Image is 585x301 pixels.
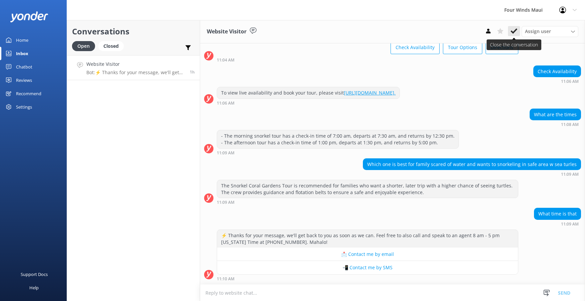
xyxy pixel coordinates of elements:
[10,11,48,22] img: yonder-white-logo.png
[534,66,581,77] div: Check Availability
[525,28,551,35] span: Assign user
[533,79,581,84] div: Aug 28 2025 11:06am (UTC -10:00) Pacific/Honolulu
[72,42,98,49] a: Open
[522,26,578,37] div: Assign User
[98,42,127,49] a: Closed
[217,261,518,274] button: 📲 Contact me by SMS
[534,208,581,219] div: What time is that
[72,41,95,51] div: Open
[21,268,48,281] div: Support Docs
[207,27,246,36] h3: Website Visitor
[67,55,200,80] a: Website VisitorBot:⚡ Thanks for your message, we'll get back to you as soon as we can. Feel free ...
[217,101,234,105] strong: 11:06 AM
[16,73,32,87] div: Reviews
[16,87,41,100] div: Recommend
[217,101,400,105] div: Aug 28 2025 11:06am (UTC -10:00) Pacific/Honolulu
[217,150,459,155] div: Aug 28 2025 11:09am (UTC -10:00) Pacific/Honolulu
[98,41,124,51] div: Closed
[217,57,518,62] div: Aug 28 2025 11:04am (UTC -10:00) Pacific/Honolulu
[391,41,440,54] button: Check Availability
[363,172,581,176] div: Aug 28 2025 11:09am (UTC -10:00) Pacific/Honolulu
[530,122,581,127] div: Aug 28 2025 11:08am (UTC -10:00) Pacific/Honolulu
[190,69,195,75] span: Aug 28 2025 11:09am (UTC -10:00) Pacific/Honolulu
[217,58,234,62] strong: 11:04 AM
[217,277,234,281] strong: 11:10 AM
[344,90,396,96] a: [URL][DOMAIN_NAME].
[86,69,185,76] p: Bot: ⚡ Thanks for your message, we'll get back to you as soon as we can. Feel free to also call a...
[217,200,234,204] strong: 11:09 AM
[530,109,581,120] div: What are the times
[217,230,518,248] div: ⚡ Thanks for your message, we'll get back to you as soon as we can. Feel free to also call and sp...
[561,80,579,84] strong: 11:06 AM
[561,222,579,226] strong: 11:09 AM
[86,60,185,68] h4: Website Visitor
[534,221,581,226] div: Aug 28 2025 11:09am (UTC -10:00) Pacific/Honolulu
[443,41,482,54] button: Tour Options
[486,41,518,54] button: Directions
[16,60,32,73] div: Chatbot
[16,47,28,60] div: Inbox
[217,151,234,155] strong: 11:09 AM
[561,123,579,127] strong: 11:08 AM
[363,159,581,170] div: Which one is best for family scared of water and wants to snorkeling in safe area w sea turles
[217,130,459,148] div: - The morning snorkel tour has a check-in time of 7:00 am, departs at 7:30 am, and returns by 12:...
[217,87,400,99] div: To view live availability and book your tour, please visit
[72,25,195,38] h2: Conversations
[217,200,518,204] div: Aug 28 2025 11:09am (UTC -10:00) Pacific/Honolulu
[16,33,28,47] div: Home
[217,248,518,261] button: 📩 Contact me by email
[561,172,579,176] strong: 11:09 AM
[217,180,518,198] div: The Snorkel Coral Gardens Tour is recommended for families who want a shorter, later trip with a ...
[29,281,39,294] div: Help
[16,100,32,114] div: Settings
[217,276,518,281] div: Aug 28 2025 11:10am (UTC -10:00) Pacific/Honolulu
